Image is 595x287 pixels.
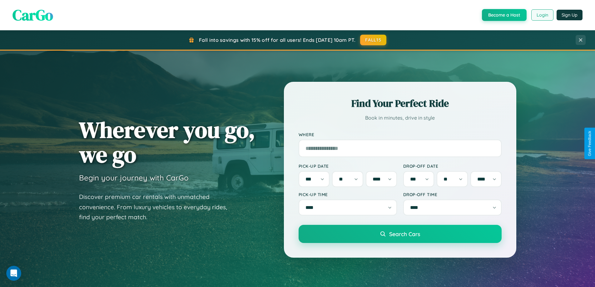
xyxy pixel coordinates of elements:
span: CarGo [12,5,53,25]
h3: Begin your journey with CarGo [79,173,189,182]
span: Search Cars [389,230,420,237]
label: Drop-off Date [403,163,502,169]
label: Drop-off Time [403,192,502,197]
button: Login [531,9,553,21]
button: FALL15 [360,35,386,45]
span: Fall into savings with 15% off for all users! Ends [DATE] 10am PT. [199,37,355,43]
label: Pick-up Time [299,192,397,197]
p: Discover premium car rentals with unmatched convenience. From luxury vehicles to everyday rides, ... [79,192,235,222]
label: Pick-up Date [299,163,397,169]
button: Search Cars [299,225,502,243]
button: Sign Up [557,10,583,20]
div: Give Feedback [588,131,592,156]
h2: Find Your Perfect Ride [299,96,502,110]
button: Become a Host [482,9,527,21]
h1: Wherever you go, we go [79,117,255,167]
label: Where [299,132,502,137]
p: Book in minutes, drive in style [299,113,502,122]
iframe: Intercom live chat [6,266,21,281]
